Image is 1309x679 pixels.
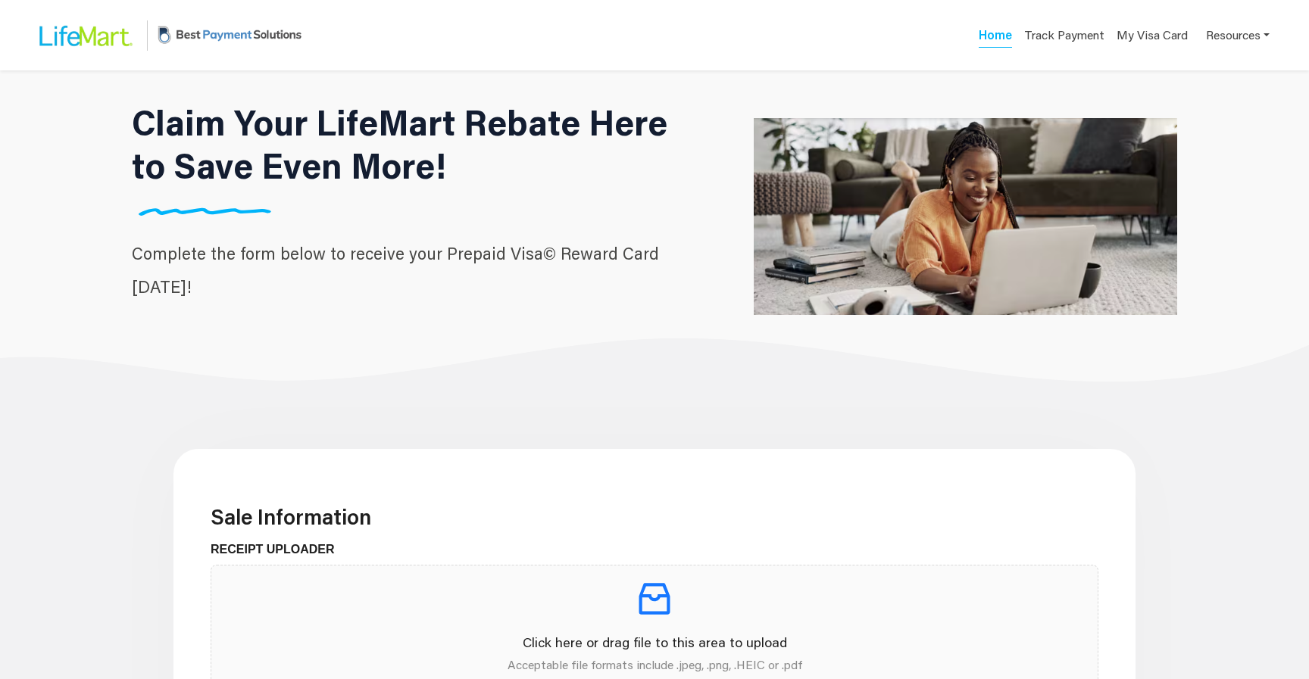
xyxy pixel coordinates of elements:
[211,540,346,559] label: RECEIPT UPLOADER
[223,632,1086,653] p: Click here or drag file to this area to upload
[27,11,141,60] img: LifeMart Logo
[1024,26,1104,48] a: Track Payment
[1117,20,1188,51] a: My Visa Card
[211,504,1098,530] h3: Sale Information
[979,26,1012,48] a: Home
[754,40,1177,393] img: LifeMart Hero
[27,10,305,61] a: LifeMart LogoBPS Logo
[633,578,676,620] span: inbox
[1206,20,1270,51] a: Resources
[154,10,305,61] img: BPS Logo
[132,237,691,304] p: Complete the form below to receive your Prepaid Visa© Reward Card [DATE]!
[132,207,277,216] img: Divider
[132,101,691,187] h1: Claim Your LifeMart Rebate Here to Save Even More!
[223,656,1086,674] p: Acceptable file formats include .jpeg, .png, .HEIC or .pdf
